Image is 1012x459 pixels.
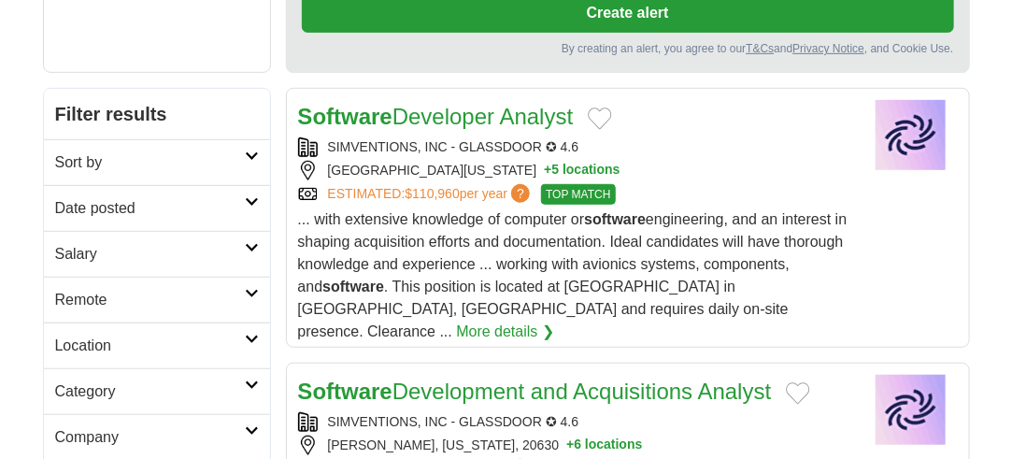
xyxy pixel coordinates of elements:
[55,243,245,265] h2: Salary
[544,161,551,180] span: +
[588,108,612,130] button: Add to favorite jobs
[584,211,646,227] strong: software
[298,104,574,129] a: SoftwareDeveloper Analyst
[298,161,849,180] div: [GEOGRAPHIC_DATA][US_STATE]
[792,42,864,55] a: Privacy Notice
[322,279,384,294] strong: software
[44,323,270,368] a: Location
[298,412,849,432] div: SIMVENTIONS, INC - GLASSDOOR ✪ 4.6
[302,40,954,57] div: By creating an alert, you agree to our and , and Cookie Use.
[55,151,245,174] h2: Sort by
[328,184,535,205] a: ESTIMATED:$110,960per year?
[566,436,642,455] button: +6 locations
[298,379,772,404] a: SoftwareDevelopment and Acquisitions Analyst
[298,104,392,129] strong: Software
[55,197,245,220] h2: Date posted
[55,335,245,357] h2: Location
[511,184,530,203] span: ?
[456,321,554,343] a: More details ❯
[544,161,620,180] button: +5 locations
[541,184,615,205] span: TOP MATCH
[44,139,270,185] a: Sort by
[566,436,574,455] span: +
[44,185,270,231] a: Date posted
[55,426,245,449] h2: Company
[44,277,270,323] a: Remote
[44,368,270,414] a: Category
[864,100,958,170] img: Company logo
[298,211,848,339] span: ... with extensive knowledge of computer or engineering, and an interest in shaping acquisition e...
[298,379,392,404] strong: Software
[405,186,459,201] span: $110,960
[298,137,849,157] div: SIMVENTIONS, INC - GLASSDOOR ✪ 4.6
[55,289,245,311] h2: Remote
[55,380,245,403] h2: Category
[298,436,849,455] div: [PERSON_NAME], [US_STATE], 20630
[746,42,774,55] a: T&Cs
[44,231,270,277] a: Salary
[786,382,810,405] button: Add to favorite jobs
[864,375,958,445] img: Company logo
[44,89,270,139] h2: Filter results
